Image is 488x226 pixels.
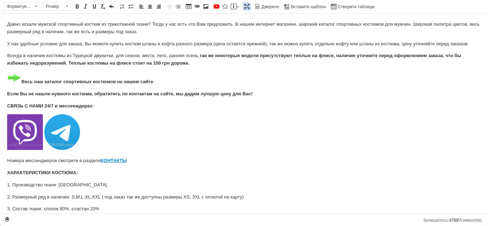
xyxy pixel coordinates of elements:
p: Номера мессенджеров смотрите в разделе [7,144,481,151]
span: Створити таблицю [337,4,375,10]
p: 2. Размерный ряд в наличии: S,M,L,XL,XXL ( под заказ так же доступны размеры ХS, 3XL с оплатой на... [7,180,481,187]
a: Створити таблицю [330,2,376,10]
a: Збільшити відступ [174,2,182,10]
strong: ХАРАКТЕРИСТИКИ КОСТЮМА: [7,156,78,162]
a: Форматування [3,2,40,11]
a: Вставити/видалити нумерований список [118,2,126,10]
strong: так же некоторые модели присутствуют теплые на флисе, наличие уточните перед оформлением заказа, ... [7,39,461,52]
a: Підкреслений (Ctrl+U) [90,2,98,10]
a: Максимізувати [243,2,251,10]
a: По правому краю [155,2,163,10]
a: Видалити форматування [99,2,107,10]
p: 1. Производство ткани: [GEOGRAPHIC_DATA] [7,168,481,175]
p: 3. Состав ткани: хлопок 80%, єластан 20% [7,192,481,199]
span: Розмір [42,2,64,10]
span: Вставити шаблон [290,4,326,10]
a: По лівому краю [138,2,145,10]
span: Джерело [260,4,279,10]
a: Зробити резервну копію зараз [3,215,11,223]
div: Кiлькiсть символiв [423,216,485,223]
a: Таблиця [185,2,193,10]
a: Розмір [42,2,71,11]
a: Вставити шаблон [283,2,327,10]
a: Зменшити відступ [165,2,173,10]
a: Зображення [202,2,210,10]
p: У нас удобные условие для заказа, Вы можете купить костюм штаны и кофта разного размера (цена ост... [7,27,481,34]
a: Вставити повідомлення [230,2,240,10]
a: Вставити іконку [221,2,229,10]
a: Повернути (Ctrl+Z) [108,2,115,10]
a: Вставити/видалити маркований список [127,2,135,10]
a: Курсив (Ctrl+I) [82,2,90,10]
strong: СВЯЗЬ С НАМИ 24/7 в мессенждерах: [7,90,94,95]
a: КОНТАКТЫ [101,144,127,150]
a: Жирний (Ctrl+B) [73,2,81,10]
a: Вставити/Редагувати посилання (Ctrl+L) [193,2,201,10]
span: Форматування [3,2,33,10]
p: Всегда в наличии костюмы из Турецкой двунитки, для сезона: веста, лето, ранняя осень, [7,39,481,54]
strong: Весь наш каталог спортивных костюмов на нашем сайте [7,65,153,71]
strong: Если Вы не нашли нужного костюма, обратитесь по контактам на сайте, мы дадим лучшую цену для Вас! [7,77,253,83]
span: 47887 [449,218,461,223]
a: По центру [146,2,154,10]
a: Додати відео з YouTube [213,2,220,10]
a: Джерело [254,2,280,10]
p: Давно искали мужской спортивный костюм из трикотажной ткани? Тогда у нас есть что Вам предложить.... [7,7,481,22]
